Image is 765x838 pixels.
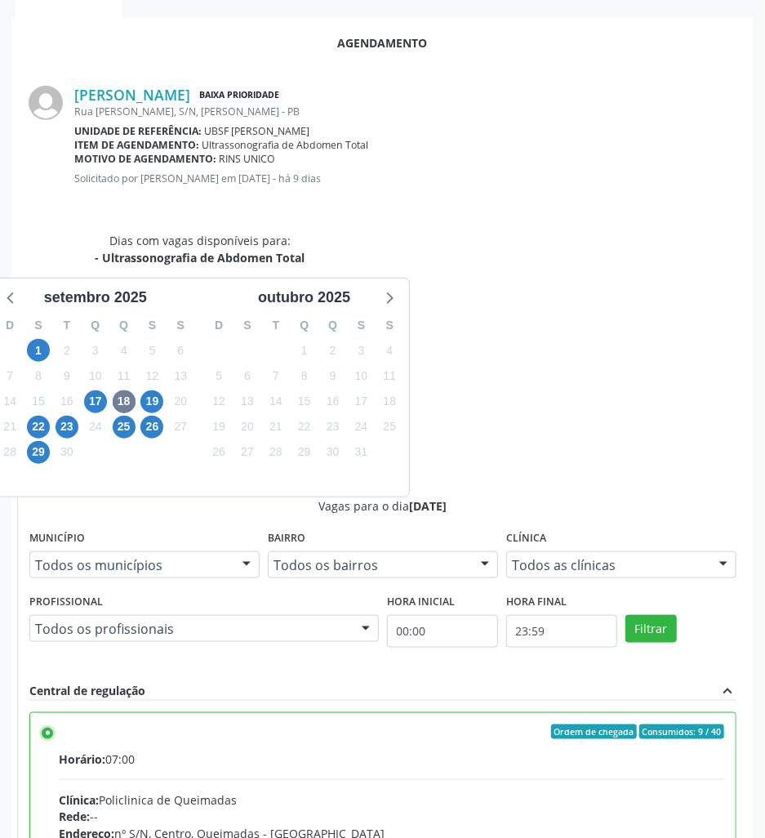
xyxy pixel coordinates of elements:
span: sexta-feira, 10 de outubro de 2025 [349,364,372,387]
label: Município [29,526,85,551]
span: quinta-feira, 16 de outubro de 2025 [322,390,345,413]
label: Hora inicial [387,590,455,615]
div: S [234,313,262,338]
span: segunda-feira, 22 de setembro de 2025 [27,416,50,439]
span: Ultrassonografia de Abdomen Total [202,138,369,152]
span: terça-feira, 30 de setembro de 2025 [56,441,78,464]
span: segunda-feira, 6 de outubro de 2025 [236,364,259,387]
div: outubro 2025 [251,287,357,309]
span: quarta-feira, 15 de outubro de 2025 [293,390,316,413]
input: Selecione o horário [506,615,617,648]
div: setembro 2025 [38,287,153,309]
span: terça-feira, 7 de outubro de 2025 [265,364,287,387]
b: Unidade de referência: [74,124,202,138]
div: - Ultrassonografia de Abdomen Total [95,249,305,266]
span: quarta-feira, 17 de setembro de 2025 [84,390,107,413]
span: UBSF [PERSON_NAME] [205,124,310,138]
span: sexta-feira, 26 de setembro de 2025 [140,416,163,439]
span: terça-feira, 23 de setembro de 2025 [56,416,78,439]
div: 07:00 [59,751,724,768]
span: segunda-feira, 8 de setembro de 2025 [27,364,50,387]
input: Selecione o horário [387,615,498,648]
span: sexta-feira, 31 de outubro de 2025 [349,441,372,464]
span: quinta-feira, 25 de setembro de 2025 [113,416,136,439]
span: quinta-feira, 18 de setembro de 2025 [113,390,136,413]
div: Q [109,313,138,338]
span: quarta-feira, 1 de outubro de 2025 [293,339,316,362]
span: terça-feira, 21 de outubro de 2025 [265,416,287,439]
button: Filtrar [625,615,677,643]
label: Bairro [268,526,305,551]
span: segunda-feira, 1 de setembro de 2025 [27,339,50,362]
img: img [29,86,63,120]
span: quarta-feira, 24 de setembro de 2025 [84,416,107,439]
span: [DATE] [410,498,447,514]
span: Todos os municípios [35,557,226,573]
label: Profissional [29,590,103,615]
span: sábado, 11 de outubro de 2025 [378,364,401,387]
div: Central de regulação [29,682,145,700]
span: sábado, 20 de setembro de 2025 [169,390,192,413]
span: quarta-feira, 29 de outubro de 2025 [293,441,316,464]
span: domingo, 5 de outubro de 2025 [207,364,230,387]
span: quinta-feira, 30 de outubro de 2025 [322,441,345,464]
span: sábado, 27 de setembro de 2025 [169,416,192,439]
span: domingo, 19 de outubro de 2025 [207,416,230,439]
span: sexta-feira, 12 de setembro de 2025 [140,364,163,387]
div: -- [59,809,724,826]
label: Hora final [506,590,567,615]
span: segunda-feira, 20 de outubro de 2025 [236,416,259,439]
div: S [138,313,167,338]
b: Motivo de agendamento: [74,152,216,166]
span: quarta-feira, 8 de outubro de 2025 [293,364,316,387]
span: quinta-feira, 4 de setembro de 2025 [113,339,136,362]
span: terça-feira, 16 de setembro de 2025 [56,390,78,413]
span: sábado, 4 de outubro de 2025 [378,339,401,362]
div: Agendamento [29,34,736,51]
span: segunda-feira, 27 de outubro de 2025 [236,441,259,464]
div: T [52,313,81,338]
span: domingo, 12 de outubro de 2025 [207,390,230,413]
p: Solicitado por [PERSON_NAME] em [DATE] - há 9 dias [74,172,736,185]
div: Q [318,313,347,338]
a: [PERSON_NAME] [74,86,190,104]
span: sexta-feira, 3 de outubro de 2025 [349,339,372,362]
div: Policlinica de Queimadas [59,791,724,809]
span: segunda-feira, 29 de setembro de 2025 [27,441,50,464]
div: S [167,313,195,338]
div: Vagas para o dia [29,497,736,515]
b: Item de agendamento: [74,138,199,152]
span: domingo, 26 de outubro de 2025 [207,441,230,464]
span: terça-feira, 14 de outubro de 2025 [265,390,287,413]
span: quinta-feira, 23 de outubro de 2025 [322,416,345,439]
span: quarta-feira, 3 de setembro de 2025 [84,339,107,362]
span: quinta-feira, 2 de outubro de 2025 [322,339,345,362]
span: quarta-feira, 10 de setembro de 2025 [84,364,107,387]
span: terça-feira, 9 de setembro de 2025 [56,364,78,387]
div: T [261,313,290,338]
span: segunda-feira, 15 de setembro de 2025 [27,390,50,413]
span: Ordem de chegada [551,724,637,739]
div: Dias com vagas disponíveis para: [95,232,305,266]
span: quinta-feira, 9 de outubro de 2025 [322,364,345,387]
span: Consumidos: 9 / 40 [639,724,724,739]
label: Clínica [506,526,546,551]
div: Q [290,313,318,338]
span: sexta-feira, 19 de setembro de 2025 [140,390,163,413]
span: quinta-feira, 11 de setembro de 2025 [113,364,136,387]
span: Todos os bairros [274,557,465,573]
span: sábado, 6 de setembro de 2025 [169,339,192,362]
i: expand_less [718,682,736,700]
span: terça-feira, 2 de setembro de 2025 [56,339,78,362]
span: terça-feira, 28 de outubro de 2025 [265,441,287,464]
span: sábado, 13 de setembro de 2025 [169,364,192,387]
span: sábado, 25 de outubro de 2025 [378,416,401,439]
span: Todos os profissionais [35,621,345,637]
span: quarta-feira, 22 de outubro de 2025 [293,416,316,439]
div: S [347,313,376,338]
div: Rua [PERSON_NAME], S/N, [PERSON_NAME] - PB [74,105,736,118]
span: Baixa Prioridade [196,87,282,104]
span: sábado, 18 de outubro de 2025 [378,390,401,413]
span: Horário: [59,751,105,767]
div: D [205,313,234,338]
